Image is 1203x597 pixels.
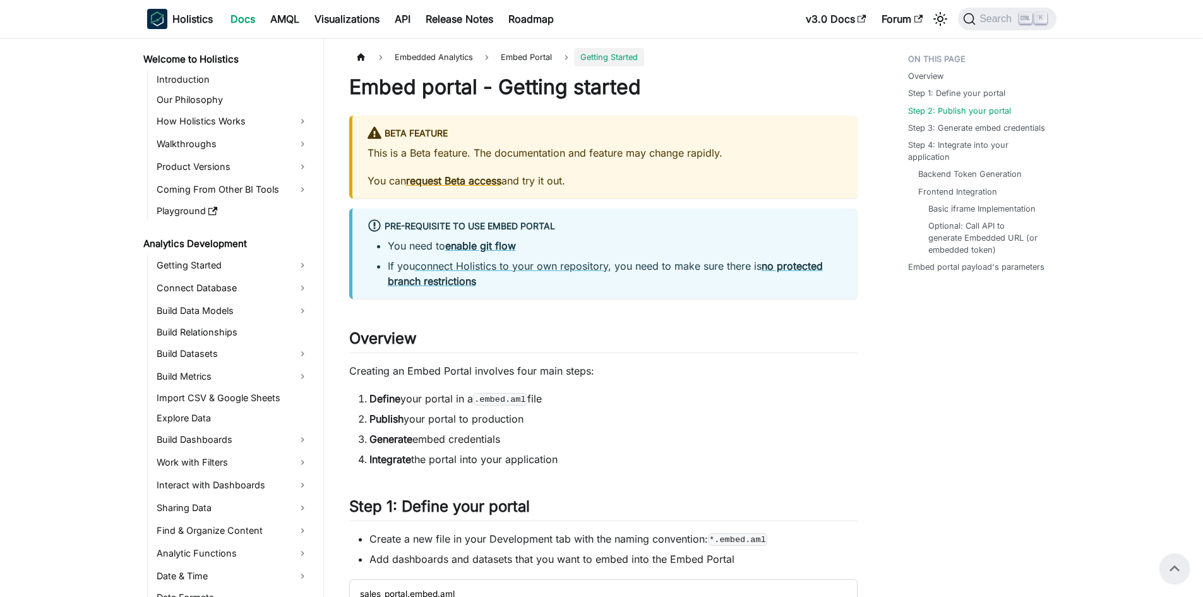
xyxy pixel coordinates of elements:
[153,344,313,364] a: Build Datasets
[388,48,479,66] span: Embedded Analytics
[918,168,1022,180] a: Backend Token Generation
[388,238,842,253] li: You need to
[369,452,858,467] li: the portal into your application
[708,533,768,546] code: *.embed.aml
[223,9,263,29] a: Docs
[153,475,313,495] a: Interact with Dashboards
[153,498,313,518] a: Sharing Data
[574,48,644,66] span: Getting Started
[153,179,313,200] a: Coming From Other BI Tools
[153,255,313,275] a: Getting Started
[153,91,313,109] a: Our Philosophy
[140,51,313,68] a: Welcome to Holistics
[153,157,313,177] a: Product Versions
[135,38,324,597] nav: Docs sidebar
[908,105,1011,117] a: Step 2: Publish your portal
[445,239,516,252] a: enable git flow
[349,497,858,521] h2: Step 1: Define your portal
[349,48,373,66] a: Home page
[958,8,1056,30] button: Search (Ctrl+K)
[928,203,1036,215] a: Basic iframe Implementation
[473,393,528,406] code: .embed.aml
[928,220,1039,256] a: Optional: Call API to generate Embedded URL (or embedded token)
[153,323,313,341] a: Build Relationships
[369,411,858,426] li: your portal to production
[908,139,1049,163] a: Step 4: Integrate into your application
[1159,553,1190,584] button: Scroll back to top
[369,391,858,406] li: your portal in a file
[369,531,858,546] li: Create a new file in your Development tab with the naming convention:
[368,173,842,188] p: You can and try it out.
[369,431,858,447] li: embed credentials
[368,145,842,160] p: This is a Beta feature. The documentation and feature may change rapidly.
[388,258,842,289] li: If you , you need to make sure there is
[349,329,858,353] h2: Overview
[908,87,1005,99] a: Step 1: Define your portal
[153,521,313,541] a: Find & Organize Content
[153,278,313,298] a: Connect Database
[908,122,1045,134] a: Step 3: Generate embed credentials
[494,48,558,66] a: Embed Portal
[153,134,313,154] a: Walkthroughs
[140,235,313,253] a: Analytics Development
[918,186,997,198] a: Frontend Integration
[368,126,842,142] div: BETA FEATURE
[153,389,313,407] a: Import CSV & Google Sheets
[908,261,1044,273] a: Embed portal payload's parameters
[147,9,213,29] a: HolisticsHolistics
[369,552,858,567] li: Add dashboards and datasets that you want to embed into the Embed Portal
[908,70,943,82] a: Overview
[153,543,313,564] a: Analytic Functions
[153,430,313,450] a: Build Dashboards
[1034,13,1047,24] kbd: K
[387,9,418,29] a: API
[369,453,411,466] strong: Integrate
[153,301,313,321] a: Build Data Models
[153,366,313,387] a: Build Metrics
[153,566,313,586] a: Date & Time
[406,174,501,187] a: request Beta access
[153,71,313,88] a: Introduction
[153,202,313,220] a: Playground
[349,75,858,100] h1: Embed portal - Getting started
[307,9,387,29] a: Visualizations
[263,9,307,29] a: AMQL
[369,433,412,445] strong: Generate
[930,9,950,29] button: Switch between dark and light mode (currently light mode)
[369,413,404,425] strong: Publish
[501,9,561,29] a: Roadmap
[349,363,858,378] p: Creating an Embed Portal involves four main steps:
[798,9,874,29] a: v3.0 Docs
[153,409,313,427] a: Explore Data
[153,111,313,131] a: How Holistics Works
[418,9,501,29] a: Release Notes
[153,452,313,473] a: Work with Filters
[369,392,400,405] strong: Define
[976,13,1019,25] span: Search
[415,260,608,272] a: connect Holistics to your own repository
[874,9,930,29] a: Forum
[388,260,823,287] a: no protected branch restrictions
[349,48,858,66] nav: Breadcrumbs
[368,219,842,235] div: Pre-requisite to use Embed Portal
[147,9,167,29] img: Holistics
[501,52,552,62] span: Embed Portal
[172,11,213,27] b: Holistics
